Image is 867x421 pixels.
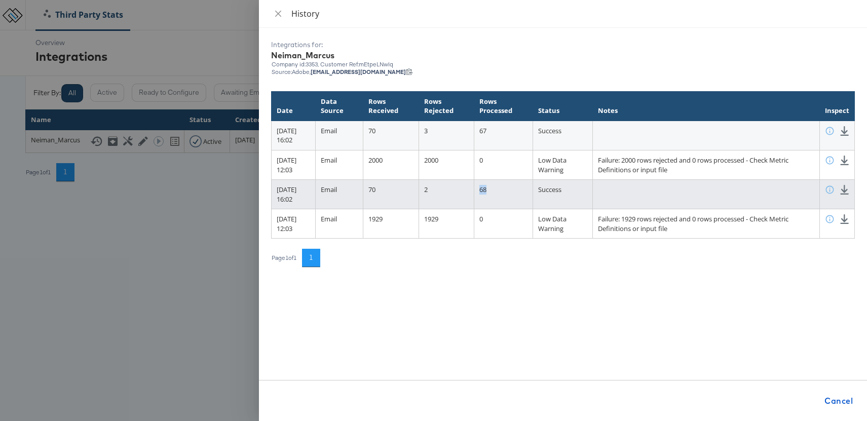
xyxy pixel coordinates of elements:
[820,391,857,411] button: Cancel
[316,91,363,121] th: Data Source
[474,91,533,121] th: Rows Processed
[272,150,316,180] td: [DATE] 12:03
[363,91,419,121] th: Rows Received
[272,121,316,150] td: [DATE] 16:02
[274,10,282,18] span: close
[419,91,474,121] th: Rows Rejected
[271,61,855,68] div: Company id: 3353 , Customer Ref: mEtpeLNwIq
[538,185,561,194] span: Success
[321,126,337,135] span: Email
[321,156,337,165] span: Email
[474,180,533,209] td: 68
[302,249,320,267] button: 1
[363,150,419,180] td: 2000
[419,121,474,150] td: 3
[271,254,297,261] div: Page 1 of 1
[321,214,337,223] span: Email
[538,126,561,135] span: Success
[321,185,337,194] span: Email
[474,150,533,180] td: 0
[419,209,474,239] td: 1929
[272,209,316,239] td: [DATE] 12:03
[271,50,855,61] div: Neiman_Marcus
[824,394,853,408] span: Cancel
[291,8,855,19] div: History
[474,121,533,150] td: 67
[538,156,567,174] span: Low Data Warning
[272,91,316,121] th: Date
[533,91,592,121] th: Status
[272,68,854,75] div: Source: Adobe,
[419,150,474,180] td: 2000
[592,91,819,121] th: Notes
[598,214,788,233] span: Failure: 1929 rows rejected and 0 rows processed - Check Metric Definitions or input file
[271,40,855,50] div: Integrations for:
[272,180,316,209] td: [DATE] 16:02
[363,180,419,209] td: 70
[419,180,474,209] td: 2
[819,91,854,121] th: Inspect
[271,9,285,19] button: Close
[538,214,567,233] span: Low Data Warning
[363,209,419,239] td: 1929
[363,121,419,150] td: 70
[311,68,406,75] strong: [EMAIL_ADDRESS][DOMAIN_NAME]
[474,209,533,239] td: 0
[598,156,788,174] span: Failure: 2000 rows rejected and 0 rows processed - Check Metric Definitions or input file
